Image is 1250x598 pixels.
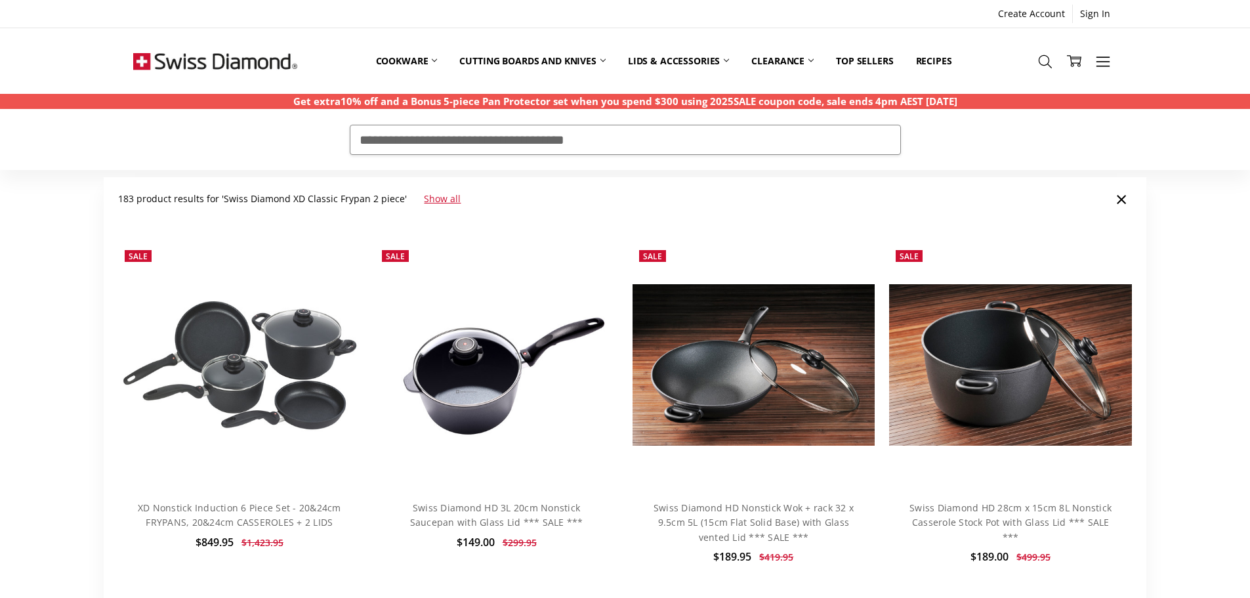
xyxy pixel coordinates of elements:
[365,32,449,90] a: Cookware
[1073,5,1117,23] a: Sign In
[654,502,854,544] a: Swiss Diamond HD Nonstick Wok + rack 32 x 9.5cm 5L (15cm Flat Solid Base) with Glass vented Lid *...
[825,32,904,90] a: Top Sellers
[196,535,234,549] span: $849.95
[118,244,360,486] a: XD Nonstick Induction 6 Piece Set - 20&24cm FRYPANS, 20&24cm CASSEROLES + 2 LIDS
[617,32,740,90] a: Lids & Accessories
[386,251,405,262] span: Sale
[410,502,583,528] a: Swiss Diamond HD 3L 20cm Nonstick Saucepan with Glass Lid *** SALE ***
[970,549,1009,564] span: $189.00
[448,32,617,90] a: Cutting boards and knives
[118,297,360,433] img: XD Nonstick Induction 6 Piece Set - 20&24cm FRYPANS, 20&24cm CASSEROLES + 2 LIDS
[1111,188,1132,209] a: Close
[424,192,461,205] a: Show all
[1115,184,1127,213] span: ×
[759,551,793,563] span: $419.95
[991,5,1072,23] a: Create Account
[457,535,495,549] span: $149.00
[138,502,341,528] a: XD Nonstick Induction 6 Piece Set - 20&24cm FRYPANS, 20&24cm CASSEROLES + 2 LIDS
[643,251,662,262] span: Sale
[293,94,957,109] p: Get extra10% off and a Bonus 5-piece Pan Protector set when you spend $300 using 2025SALE coupon ...
[133,28,297,94] img: Free Shipping On Every Order
[713,549,751,564] span: $189.95
[889,284,1131,446] img: Swiss Diamond HD 28cm x 15cm 8L Nonstick Casserole Stock Pot with Glass Lid *** SALE ***
[503,536,537,549] span: $299.95
[900,251,919,262] span: Sale
[1016,551,1051,563] span: $499.95
[889,244,1131,486] a: Swiss Diamond HD 28cm x 15cm 8L Nonstick Casserole Stock Pot with Glass Lid *** SALE ***
[909,502,1112,544] a: Swiss Diamond HD 28cm x 15cm 8L Nonstick Casserole Stock Pot with Glass Lid *** SALE ***
[740,32,825,90] a: Clearance
[375,244,617,486] img: Swiss Diamond HD 3L 20cm Nonstick Saucepan with Glass Lid *** SALE ***
[905,32,963,90] a: Recipes
[118,192,407,205] span: 183 product results for 'Swiss Diamond XD Classic Frypan 2 piece'
[241,536,283,549] span: $1,423.95
[129,251,148,262] span: Sale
